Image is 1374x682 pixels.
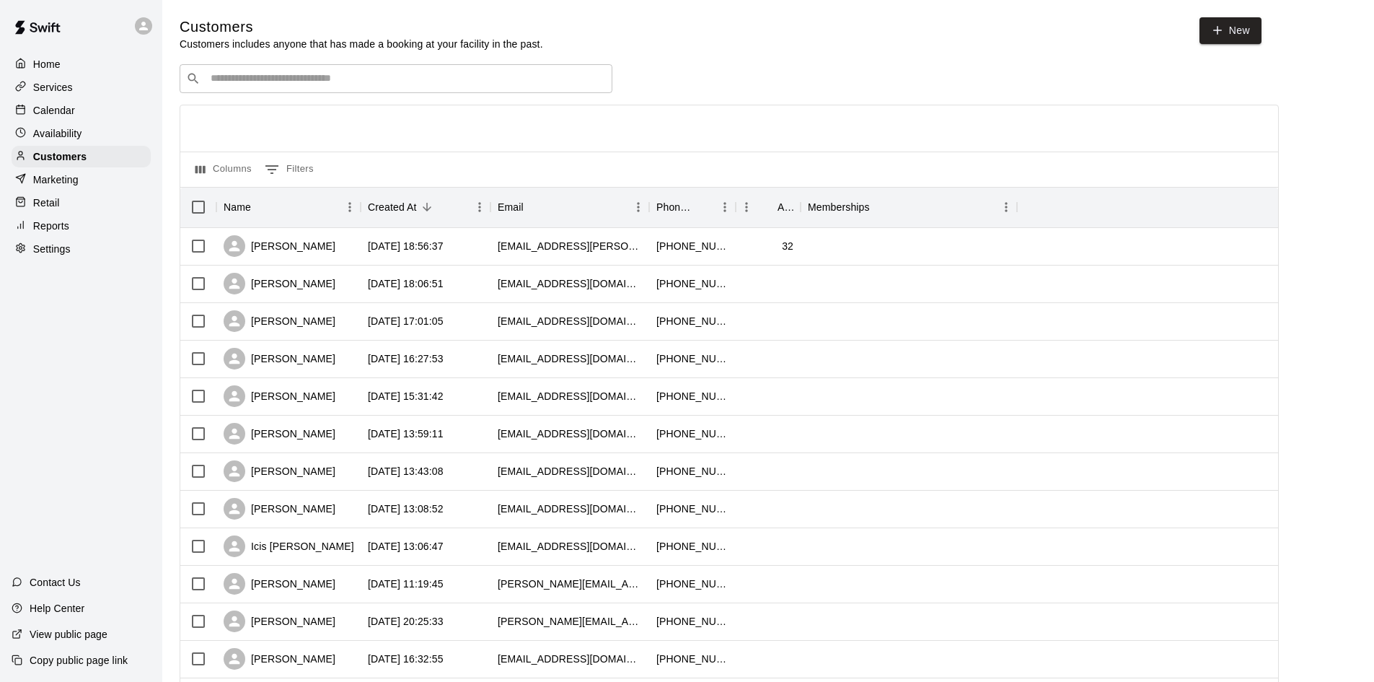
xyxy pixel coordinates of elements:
[808,187,870,227] div: Memberships
[251,197,271,217] button: Sort
[180,37,543,51] p: Customers includes anyone that has made a booking at your facility in the past.
[498,187,524,227] div: Email
[656,464,728,478] div: +16059991879
[33,219,69,233] p: Reports
[224,187,251,227] div: Name
[656,187,694,227] div: Phone Number
[736,187,801,227] div: Age
[30,601,84,616] p: Help Center
[368,314,444,328] div: 2025-09-15 17:01:05
[368,539,444,554] div: 2025-09-15 13:06:47
[12,169,151,191] a: Marketing
[33,80,73,95] p: Services
[216,187,361,227] div: Name
[498,389,642,403] div: neeceesuber8@gmail.com
[782,239,793,253] div: 32
[224,611,335,632] div: [PERSON_NAME]
[224,310,335,332] div: [PERSON_NAME]
[30,627,107,642] p: View public page
[656,351,728,366] div: +16057706723
[498,314,642,328] div: jacey.schoen13@icloud.com
[33,103,75,118] p: Calendar
[180,64,612,93] div: Search customers by name or email
[224,460,335,482] div: [PERSON_NAME]
[30,575,81,590] p: Contact Us
[498,502,642,516] div: lexischoenfelder4@gmail.com
[339,196,361,218] button: Menu
[33,57,61,71] p: Home
[12,76,151,98] a: Services
[656,652,728,666] div: +16059990050
[498,351,642,366] div: bhaiar85@hotmail.com
[656,539,728,554] div: +16059998648
[361,187,490,227] div: Created At
[261,158,317,181] button: Show filters
[656,577,728,591] div: +16054910655
[498,464,642,478] div: damick52@gmail.com
[33,242,71,256] p: Settings
[12,192,151,214] a: Retail
[12,100,151,121] a: Calendar
[33,172,79,187] p: Marketing
[12,238,151,260] a: Settings
[656,614,728,629] div: +16059990615
[417,197,437,217] button: Sort
[224,573,335,595] div: [PERSON_NAME]
[12,215,151,237] a: Reports
[368,464,444,478] div: 2025-09-15 13:43:08
[656,314,728,328] div: +16054211477
[368,427,444,441] div: 2025-09-15 13:59:11
[224,648,335,670] div: [PERSON_NAME]
[368,652,444,666] div: 2025-09-03 16:32:55
[656,276,728,291] div: +16059339025
[656,239,728,253] div: +16058570379
[498,614,642,629] div: schreiner.caity@gmail.com
[368,276,444,291] div: 2025-09-15 18:06:51
[12,123,151,144] a: Availability
[224,385,335,407] div: [PERSON_NAME]
[656,427,728,441] div: +16053596944
[224,535,354,557] div: Icis [PERSON_NAME]
[995,196,1017,218] button: Menu
[870,197,890,217] button: Sort
[498,276,642,291] div: kendraendorf@icloud.com
[33,126,82,141] p: Availability
[490,187,649,227] div: Email
[498,427,642,441] div: nschlim@hotmail.com
[12,53,151,75] a: Home
[714,196,736,218] button: Menu
[656,502,728,516] div: +16054912437
[498,577,642,591] div: ruth.fairbanks@k12.sd.us
[498,239,642,253] div: trace.david.5446@outlook.com
[656,389,728,403] div: +16056561570
[801,187,1017,227] div: Memberships
[469,196,490,218] button: Menu
[368,239,444,253] div: 2025-09-17 18:56:37
[33,196,60,210] p: Retail
[368,187,417,227] div: Created At
[368,614,444,629] div: 2025-09-07 20:25:33
[12,146,151,167] a: Customers
[224,273,335,294] div: [PERSON_NAME]
[224,423,335,445] div: [PERSON_NAME]
[778,187,793,227] div: Age
[368,577,444,591] div: 2025-09-15 11:19:45
[368,502,444,516] div: 2025-09-15 13:08:52
[1199,17,1261,44] a: New
[757,197,778,217] button: Sort
[498,652,642,666] div: crystrand@hotmail.com
[224,498,335,520] div: [PERSON_NAME]
[224,348,335,370] div: [PERSON_NAME]
[627,196,649,218] button: Menu
[33,149,87,164] p: Customers
[368,389,444,403] div: 2025-09-15 15:31:42
[498,539,642,554] div: icismuilenburg2@gmail.com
